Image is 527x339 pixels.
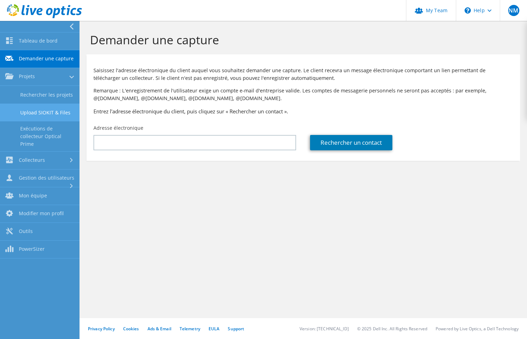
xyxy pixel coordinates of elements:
[436,326,519,332] li: Powered by Live Optics, a Dell Technology
[123,326,139,332] a: Cookies
[93,125,143,131] label: Adresse électronique
[93,67,513,82] p: Saisissez l'adresse électronique du client auquel vous souhaitez demander une capture. Le client ...
[93,107,513,115] h3: Entrez l'adresse électronique du client, puis cliquez sur « Rechercher un contact ».
[90,32,513,47] h1: Demander une capture
[310,135,392,150] a: Rechercher un contact
[228,326,244,332] a: Support
[88,326,115,332] a: Privacy Policy
[180,326,200,332] a: Telemetry
[508,5,519,16] span: NM
[300,326,349,332] li: Version: [TECHNICAL_ID]
[209,326,219,332] a: EULA
[93,87,513,102] p: Remarque : L'enregistrement de l'utilisateur exige un compte e-mail d'entreprise valide. Les comp...
[148,326,171,332] a: Ads & Email
[465,7,471,14] svg: \n
[357,326,427,332] li: © 2025 Dell Inc. All Rights Reserved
